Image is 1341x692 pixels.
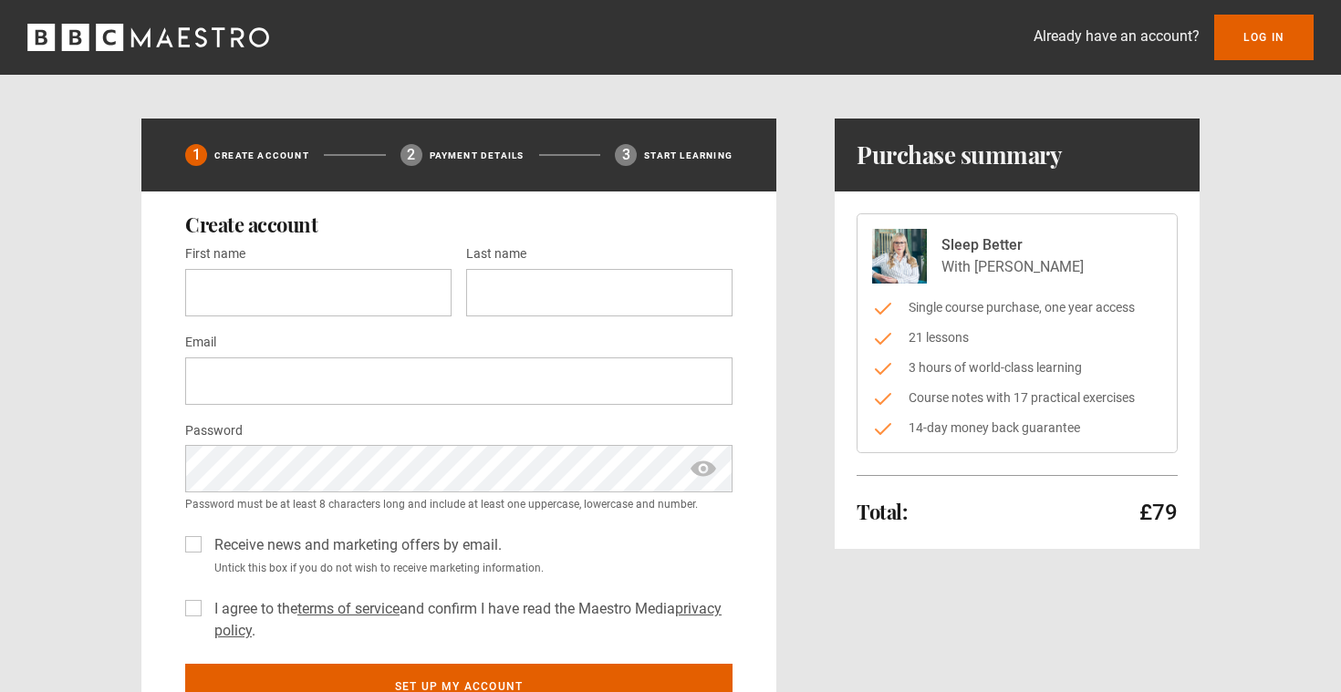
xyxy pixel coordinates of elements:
[185,213,733,235] h2: Create account
[857,501,907,522] h2: Total:
[207,534,502,556] label: Receive news and marketing offers by email.
[207,560,733,576] small: Untick this box if you do not wish to receive marketing information.
[400,144,422,166] div: 2
[941,256,1084,278] p: With [PERSON_NAME]
[644,149,733,162] p: Start learning
[185,144,207,166] div: 1
[1034,26,1200,47] p: Already have an account?
[185,496,733,512] small: Password must be at least 8 characters long and include at least one uppercase, lowercase and num...
[27,24,269,51] svg: BBC Maestro
[185,332,216,354] label: Email
[466,243,526,265] label: Last name
[1139,498,1178,527] p: £79
[872,298,1162,317] li: Single course purchase, one year access
[185,243,245,265] label: First name
[615,144,637,166] div: 3
[185,420,243,442] label: Password
[872,388,1162,408] li: Course notes with 17 practical exercises
[857,140,1062,170] h1: Purchase summary
[941,234,1084,256] p: Sleep Better
[872,328,1162,347] li: 21 lessons
[872,418,1162,438] li: 14-day money back guarantee
[872,358,1162,377] li: 3 hours of world-class learning
[430,149,525,162] p: Payment details
[297,600,400,617] a: terms of service
[1214,15,1314,60] a: Log In
[207,598,733,642] label: I agree to the and confirm I have read the Maestro Media .
[689,445,718,492] span: show password
[214,149,309,162] p: Create Account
